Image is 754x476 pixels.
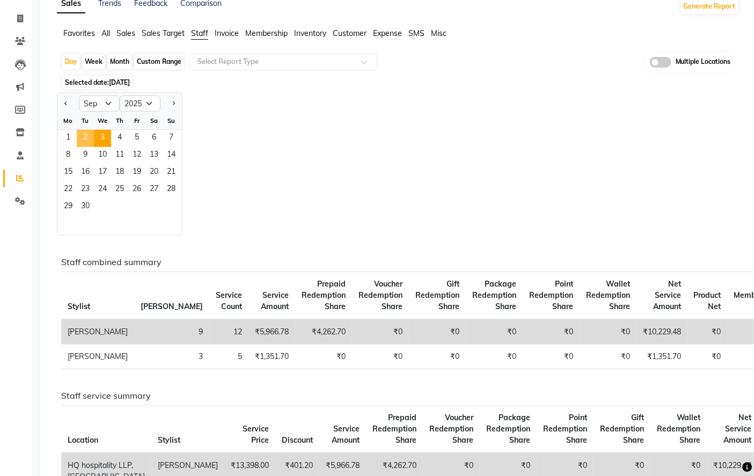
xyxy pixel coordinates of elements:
[248,345,295,369] td: ₹1,351.70
[580,319,636,345] td: ₹0
[128,130,145,147] span: 5
[694,290,721,311] span: Product Net
[116,28,135,38] span: Sales
[62,95,70,112] button: Previous month
[60,199,77,216] span: 29
[216,290,242,311] span: Service Count
[111,164,128,181] span: 18
[94,164,111,181] div: Wednesday, September 17, 2025
[128,112,145,129] div: Fr
[60,130,77,147] div: Monday, September 1, 2025
[68,302,90,311] span: Stylist
[128,164,145,181] span: 19
[409,319,466,345] td: ₹0
[128,181,145,199] span: 26
[77,147,94,164] span: 9
[60,199,77,216] div: Monday, September 29, 2025
[142,28,185,38] span: Sales Target
[94,112,111,129] div: We
[128,147,145,164] div: Friday, September 12, 2025
[109,78,130,86] span: [DATE]
[466,319,523,345] td: ₹0
[215,28,239,38] span: Invoice
[111,164,128,181] div: Thursday, September 18, 2025
[77,181,94,199] span: 23
[163,147,180,164] div: Sunday, September 14, 2025
[111,112,128,129] div: Th
[431,28,446,38] span: Misc
[408,28,424,38] span: SMS
[77,199,94,216] span: 30
[120,96,160,112] select: Select year
[62,76,133,89] span: Selected date:
[77,199,94,216] div: Tuesday, September 30, 2025
[77,164,94,181] div: Tuesday, September 16, 2025
[261,290,289,311] span: Service Amount
[111,147,128,164] div: Thursday, September 11, 2025
[145,164,163,181] span: 20
[486,413,530,445] span: Package Redemption Share
[94,164,111,181] span: 17
[61,319,134,345] td: [PERSON_NAME]
[248,319,295,345] td: ₹5,966.78
[77,130,94,147] div: Tuesday, September 2, 2025
[60,181,77,199] div: Monday, September 22, 2025
[63,28,95,38] span: Favorites
[60,147,77,164] div: Monday, September 8, 2025
[128,130,145,147] div: Friday, September 5, 2025
[60,164,77,181] span: 15
[352,319,409,345] td: ₹0
[60,147,77,164] span: 8
[373,28,402,38] span: Expense
[101,28,110,38] span: All
[145,112,163,129] div: Sa
[68,435,98,445] span: Location
[636,319,687,345] td: ₹10,229.48
[60,181,77,199] span: 22
[128,181,145,199] div: Friday, September 26, 2025
[209,345,248,369] td: 5
[724,413,752,445] span: Net Service Amount
[245,28,288,38] span: Membership
[295,319,352,345] td: ₹4,262.70
[352,345,409,369] td: ₹0
[128,164,145,181] div: Friday, September 19, 2025
[466,345,523,369] td: ₹0
[128,147,145,164] span: 12
[163,164,180,181] div: Sunday, September 21, 2025
[61,345,134,369] td: [PERSON_NAME]
[60,112,77,129] div: Mo
[243,424,269,445] span: Service Price
[94,181,111,199] span: 24
[163,181,180,199] div: Sunday, September 28, 2025
[163,130,180,147] span: 7
[523,345,580,369] td: ₹0
[145,181,163,199] div: Saturday, September 27, 2025
[687,319,728,345] td: ₹0
[77,130,94,147] span: 2
[332,424,360,445] span: Service Amount
[94,130,111,147] span: 3
[62,54,80,69] div: Day
[158,435,180,445] span: Stylist
[134,54,184,69] div: Custom Range
[79,96,120,112] select: Select month
[111,130,128,147] div: Thursday, September 4, 2025
[282,435,313,445] span: Discount
[107,54,132,69] div: Month
[145,147,163,164] div: Saturday, September 13, 2025
[163,181,180,199] span: 28
[657,413,701,445] span: Wallet Redemption Share
[653,279,681,311] span: Net Service Amount
[145,164,163,181] div: Saturday, September 20, 2025
[77,181,94,199] div: Tuesday, September 23, 2025
[409,345,466,369] td: ₹0
[61,257,731,267] h6: Staff combined summary
[60,130,77,147] span: 1
[163,130,180,147] div: Sunday, September 7, 2025
[145,181,163,199] span: 27
[580,345,636,369] td: ₹0
[134,319,209,345] td: 9
[586,279,630,311] span: Wallet Redemption Share
[77,164,94,181] span: 16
